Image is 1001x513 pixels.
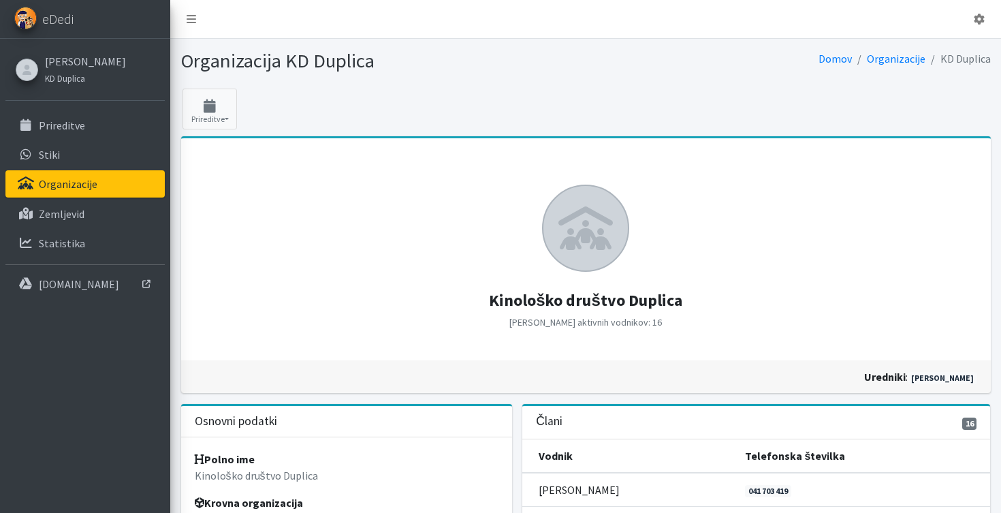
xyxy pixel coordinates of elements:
[819,52,852,65] a: Domov
[489,290,682,311] strong: Kinološko društvo Duplica
[5,112,165,139] a: Prireditve
[45,73,85,84] small: KD Duplica
[522,439,737,473] th: Vodnik
[39,236,85,250] p: Statistika
[5,141,165,168] a: Stiki
[195,467,499,484] p: Kinološko društvo Duplica
[925,49,991,69] li: KD Duplica
[181,49,581,73] h1: Organizacija KD Duplica
[45,69,126,86] a: KD Duplica
[5,170,165,198] a: Organizacije
[908,372,977,384] a: [PERSON_NAME]
[39,207,84,221] p: Zemljevid
[39,177,97,191] p: Organizacije
[737,439,990,473] th: Telefonska številka
[195,496,303,510] strong: Krovna organizacija
[5,230,165,257] a: Statistika
[745,485,791,497] a: 041 703 419
[586,369,982,385] div: :
[39,119,85,132] p: Prireditve
[39,148,60,161] p: Stiki
[195,414,277,429] h3: Osnovni podatki
[182,89,237,129] button: Prireditve
[5,200,165,228] a: Zemljevid
[42,9,74,29] span: eDedi
[39,277,119,291] p: [DOMAIN_NAME]
[45,53,126,69] a: [PERSON_NAME]
[864,370,906,384] strong: uredniki
[14,7,37,29] img: eDedi
[509,316,662,328] small: [PERSON_NAME] aktivnih vodnikov: 16
[962,418,977,430] span: 16
[5,270,165,298] a: [DOMAIN_NAME]
[522,473,737,507] td: [PERSON_NAME]
[195,452,255,466] strong: Polno ime
[536,414,562,429] h3: Člani
[867,52,925,65] a: Organizacije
